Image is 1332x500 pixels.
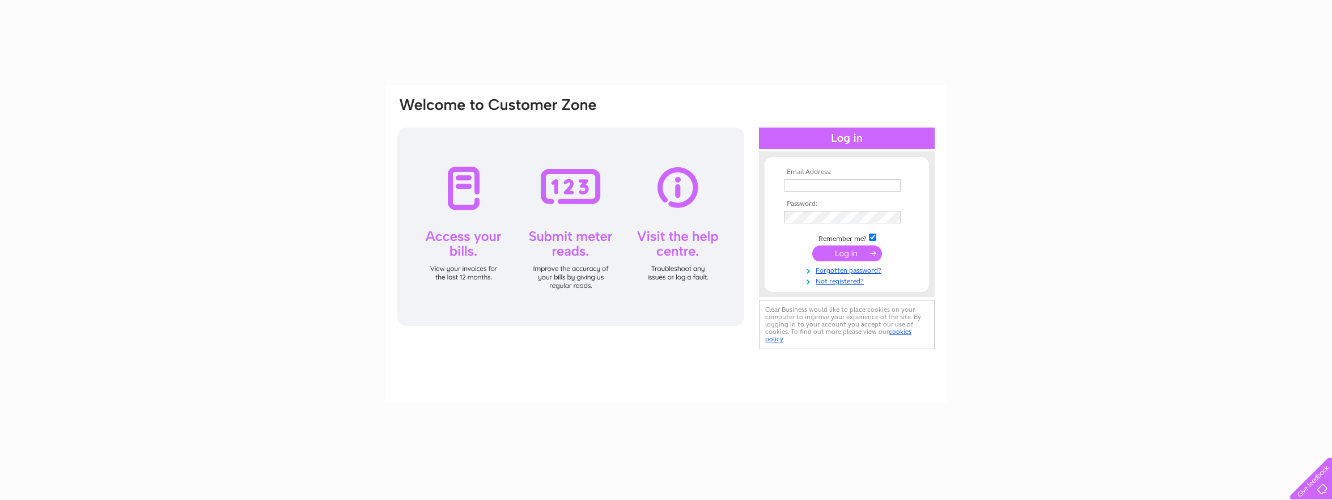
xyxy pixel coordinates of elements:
[781,232,913,243] td: Remember me?
[781,168,913,176] th: Email Address:
[781,200,913,208] th: Password:
[765,328,911,343] a: cookies policy
[784,264,913,275] a: Forgotten password?
[784,275,913,286] a: Not registered?
[812,245,882,261] input: Submit
[759,300,935,349] div: Clear Business would like to place cookies on your computer to improve your experience of the sit...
